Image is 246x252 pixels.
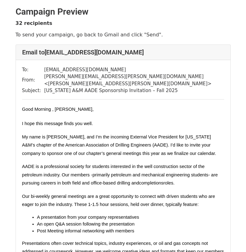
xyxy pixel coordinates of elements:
[16,31,231,38] p: To send your campaign, go back to Gmail and click "Send".
[44,87,224,94] td: [US_STATE] A&M AADE Sponsorship Invitation – Fall 2025
[22,66,44,73] td: To:
[22,107,94,112] span: Good Morning , [PERSON_NAME],
[37,228,134,233] span: Post Meeting informal networking with members
[22,49,224,56] h4: Email to [EMAIL_ADDRESS][DOMAIN_NAME]
[44,73,224,87] td: [PERSON_NAME][EMAIL_ADDRESS][PERSON_NAME][DOMAIN_NAME] < [PERSON_NAME][EMAIL_ADDRESS][PERSON_NAME...
[16,20,52,26] strong: 32 recipients
[139,180,163,185] span: completions
[22,87,44,94] td: Subject:
[22,73,44,87] td: From:
[37,222,135,226] span: An open Q&A session following the presentation
[16,7,231,17] h2: Campaign Preview
[44,66,224,73] td: [EMAIL_ADDRESS][DOMAIN_NAME]
[22,121,93,126] span: I hope this message finds you well.
[37,215,139,220] span: A presentation from your company representatives
[22,164,219,185] span: AADE is a professional society for students interested in the well construction sector of the pet...
[22,194,216,207] span: Our bi-weekly general meetings are a great opportunity to connect with driven students who are ea...
[22,134,216,156] span: My name is [PERSON_NAME], and I’m the incoming External Vice President for [US_STATE] A&M’s chapt...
